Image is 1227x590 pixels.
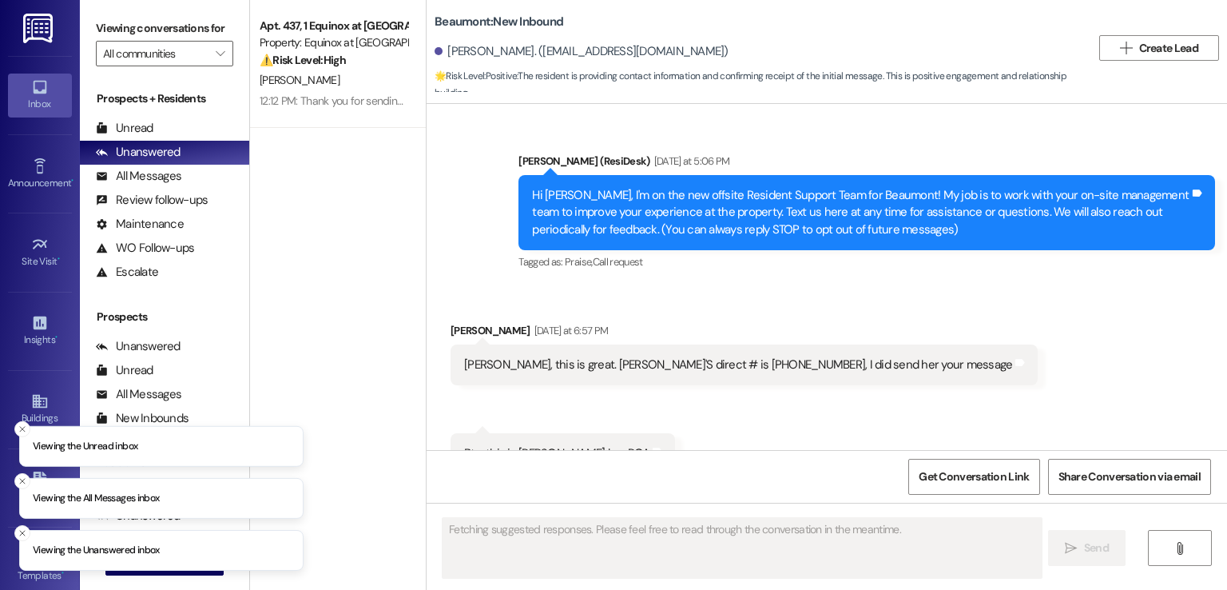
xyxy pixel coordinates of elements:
[530,322,609,339] div: [DATE] at 6:57 PM
[435,43,729,60] div: [PERSON_NAME]. ([EMAIL_ADDRESS][DOMAIN_NAME])
[8,231,72,274] a: Site Visit •
[1120,42,1132,54] i: 
[96,192,208,209] div: Review follow-ups
[8,545,72,588] a: Templates •
[96,410,189,427] div: New Inbounds
[1139,40,1198,57] span: Create Lead
[1084,540,1109,556] span: Send
[260,53,346,67] strong: ⚠️ Risk Level: High
[1048,530,1126,566] button: Send
[96,16,233,41] label: Viewing conversations for
[260,18,407,34] div: Apt. 437, 1 Equinox at [GEOGRAPHIC_DATA]
[8,309,72,353] a: Insights •
[565,255,592,269] span: Praise ,
[1065,542,1077,555] i: 
[464,357,1012,373] div: [PERSON_NAME], this is great. [PERSON_NAME]'S direct # is [PHONE_NUMBER], I did send her your mes...
[71,175,73,186] span: •
[260,73,340,87] span: [PERSON_NAME]
[650,153,730,169] div: [DATE] at 5:06 PM
[14,525,30,541] button: Close toast
[435,70,517,82] strong: 🌟 Risk Level: Positive
[518,153,1215,175] div: [PERSON_NAME] (ResiDesk)
[33,544,160,558] p: Viewing the Unanswered inbox
[96,362,153,379] div: Unread
[62,568,64,579] span: •
[1058,468,1201,485] span: Share Conversation via email
[96,168,181,185] div: All Messages
[96,264,158,281] div: Escalate
[33,491,160,505] p: Viewing the All Messages inbox
[103,41,208,66] input: All communities
[80,309,249,325] div: Prospects
[8,74,72,117] a: Inbox
[518,250,1215,273] div: Tagged as:
[80,90,249,107] div: Prospects + Residents
[216,47,224,60] i: 
[58,253,60,265] span: •
[532,187,1189,238] div: Hi [PERSON_NAME], I'm on the new offsite Resident Support Team for Beaumont! My job is to work wi...
[55,332,58,343] span: •
[1099,35,1219,61] button: Create Lead
[593,255,643,269] span: Call request
[33,439,137,453] p: Viewing the Unread inbox
[908,459,1039,495] button: Get Conversation Link
[919,468,1029,485] span: Get Conversation Link
[8,388,72,431] a: Buildings
[260,34,407,51] div: Property: Equinox at [GEOGRAPHIC_DATA]
[435,68,1091,102] span: : The resident is providing contact information and confirming receipt of the initial message. Th...
[451,322,1038,345] div: [PERSON_NAME]
[435,14,563,30] b: Beaumont: New Inbound
[96,144,181,161] div: Unanswered
[96,120,153,137] div: Unread
[96,240,194,257] div: WO Follow-ups
[14,472,30,488] button: Close toast
[1048,459,1211,495] button: Share Conversation via email
[464,445,649,462] div: Btw this is [PERSON_NAME] her POA
[23,14,56,43] img: ResiDesk Logo
[8,467,72,510] a: Leads
[1173,542,1185,555] i: 
[96,338,181,355] div: Unanswered
[96,216,184,233] div: Maintenance
[96,386,181,403] div: All Messages
[14,421,30,437] button: Close toast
